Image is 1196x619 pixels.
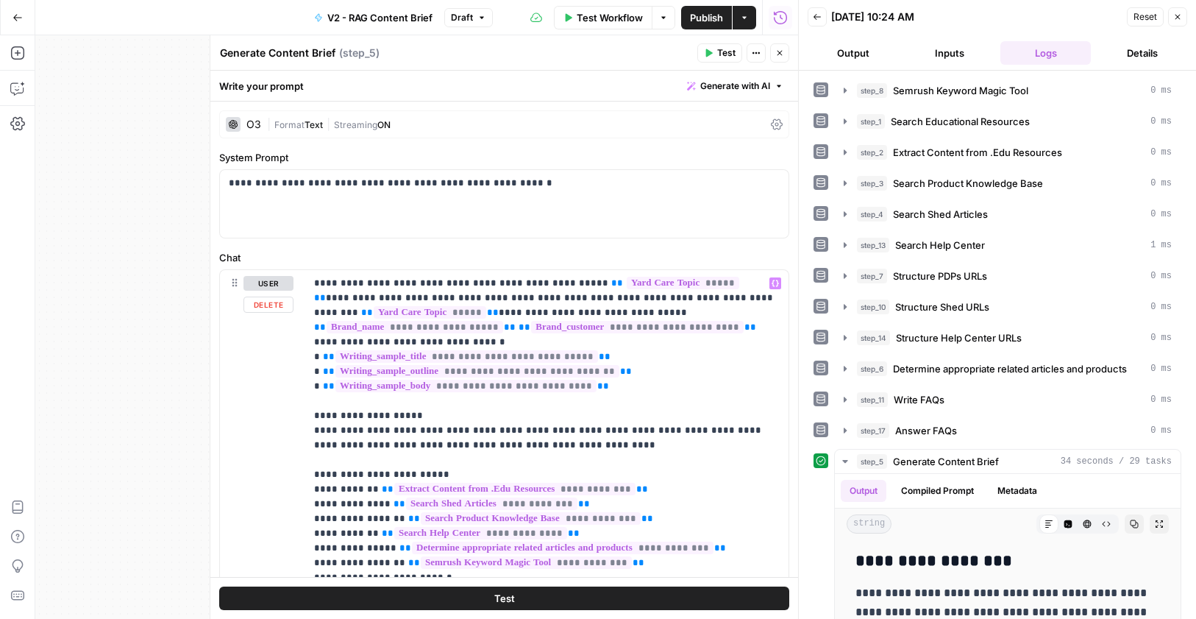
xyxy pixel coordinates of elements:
textarea: Generate Content Brief [220,46,335,60]
span: Search Shed Articles [893,207,988,222]
button: Test [697,43,742,63]
span: Generate Content Brief [893,454,999,469]
span: step_4 [857,207,887,222]
label: Chat [219,250,789,265]
span: Extract Content from .Edu Resources [893,145,1062,160]
button: Test Workflow [554,6,652,29]
button: Output [808,41,898,65]
button: 0 ms [835,295,1181,319]
span: ( step_5 ) [339,46,380,60]
span: Semrush Keyword Magic Tool [893,83,1028,98]
span: 0 ms [1150,331,1172,344]
span: 0 ms [1150,424,1172,437]
span: step_10 [857,300,889,314]
button: Logs [1000,41,1091,65]
label: System Prompt [219,150,789,165]
span: 0 ms [1150,115,1172,128]
button: 1 ms [835,233,1181,257]
button: 0 ms [835,264,1181,288]
button: Draft [444,8,493,27]
button: V2 - RAG Content Brief [305,6,441,29]
span: Reset [1133,10,1157,24]
button: user [243,276,293,291]
span: Write FAQs [894,392,944,407]
span: 0 ms [1150,269,1172,283]
span: Search Product Knowledge Base [893,176,1043,191]
button: Details [1097,41,1187,65]
button: Test [219,587,789,610]
span: Generate with AI [700,79,770,93]
button: Reset [1127,7,1164,26]
span: step_17 [857,423,889,438]
button: 0 ms [835,141,1181,164]
span: | [267,116,274,131]
span: 0 ms [1150,84,1172,97]
span: 34 seconds / 29 tasks [1061,455,1172,468]
span: Test [717,46,736,60]
button: Output [841,480,886,502]
button: Metadata [989,480,1046,502]
button: Generate with AI [681,77,789,96]
button: 0 ms [835,79,1181,102]
span: step_8 [857,83,887,98]
span: 1 ms [1150,238,1172,252]
span: Text [305,119,323,130]
span: 0 ms [1150,300,1172,314]
span: V2 - RAG Content Brief [327,10,433,25]
span: Draft [451,11,473,24]
span: step_13 [857,238,889,252]
button: 0 ms [835,202,1181,226]
button: 0 ms [835,326,1181,350]
span: Search Help Center [895,238,985,252]
button: Delete [243,297,293,313]
span: Publish [690,10,723,25]
button: Compiled Prompt [892,480,983,502]
button: Publish [681,6,732,29]
button: 0 ms [835,419,1181,442]
span: Search Educational Resources [891,114,1030,129]
span: 0 ms [1150,146,1172,159]
span: Test [494,591,515,606]
button: 0 ms [835,388,1181,411]
button: 0 ms [835,171,1181,195]
span: step_5 [857,454,887,469]
span: step_3 [857,176,887,191]
span: ON [377,119,391,130]
span: step_6 [857,361,887,376]
span: step_2 [857,145,887,160]
span: 0 ms [1150,393,1172,406]
span: 0 ms [1150,208,1172,221]
span: step_7 [857,269,887,283]
span: string [847,514,891,534]
span: Structure Shed URLs [895,300,989,314]
span: step_14 [857,330,890,345]
span: Determine appropriate related articles and products [893,361,1127,376]
span: 0 ms [1150,177,1172,190]
span: | [323,116,334,131]
span: Test Workflow [577,10,643,25]
button: 34 seconds / 29 tasks [835,450,1181,473]
span: step_1 [857,114,885,129]
button: Inputs [904,41,994,65]
span: Structure Help Center URLs [896,330,1022,345]
button: 0 ms [835,357,1181,381]
span: Streaming [334,119,377,130]
button: 0 ms [835,110,1181,133]
span: step_11 [857,392,888,407]
span: Format [274,119,305,130]
div: Write your prompt [210,71,798,101]
span: Structure PDPs URLs [893,269,987,283]
div: O3 [246,119,261,130]
span: Answer FAQs [895,423,957,438]
span: 0 ms [1150,362,1172,375]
